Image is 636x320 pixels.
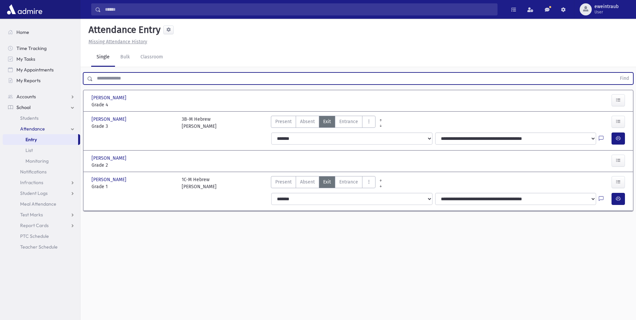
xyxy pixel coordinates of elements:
a: My Appointments [3,64,80,75]
span: List [25,147,33,153]
h5: Attendance Entry [86,24,161,36]
a: Accounts [3,91,80,102]
div: AttTypes [271,176,375,190]
span: Entry [25,137,37,143]
a: Bulk [115,48,135,67]
span: Infractions [20,179,43,185]
a: Missing Attendance History [86,39,147,45]
a: My Reports [3,75,80,86]
span: Monitoring [25,158,49,164]
span: Grade 3 [92,123,175,130]
span: My Reports [16,77,41,84]
u: Missing Attendance History [89,39,147,45]
span: Entrance [339,118,358,125]
a: School [3,102,80,113]
span: Meal Attendance [20,201,56,207]
a: Teacher Schedule [3,242,80,252]
a: Infractions [3,177,80,188]
span: Attendance [20,126,45,132]
span: Home [16,29,29,35]
span: Students [20,115,39,121]
img: AdmirePro [5,3,44,16]
span: Exit [323,118,331,125]
a: Monitoring [3,156,80,166]
span: School [16,104,31,110]
span: eweintraub [594,4,619,9]
a: Single [91,48,115,67]
a: My Tasks [3,54,80,64]
a: List [3,145,80,156]
a: Student Logs [3,188,80,199]
span: User [594,9,619,15]
div: 3B-M Hebrew [PERSON_NAME] [182,116,217,130]
span: My Appointments [16,67,54,73]
span: Accounts [16,94,36,100]
span: PTC Schedule [20,233,49,239]
span: Grade 2 [92,162,175,169]
a: Meal Attendance [3,199,80,209]
a: Report Cards [3,220,80,231]
div: 1C-M Hebrew [PERSON_NAME] [182,176,217,190]
span: My Tasks [16,56,35,62]
span: Grade 4 [92,101,175,108]
span: [PERSON_NAME] [92,155,128,162]
span: Student Logs [20,190,48,196]
span: Teacher Schedule [20,244,58,250]
span: Exit [323,178,331,185]
button: Find [616,73,633,84]
a: Classroom [135,48,168,67]
a: Home [3,27,80,38]
span: Absent [300,178,315,185]
a: Students [3,113,80,123]
span: [PERSON_NAME] [92,116,128,123]
span: Present [275,118,292,125]
a: Test Marks [3,209,80,220]
a: Notifications [3,166,80,177]
a: Attendance [3,123,80,134]
span: [PERSON_NAME] [92,176,128,183]
span: Entrance [339,178,358,185]
div: AttTypes [271,116,375,130]
span: Notifications [20,169,47,175]
a: PTC Schedule [3,231,80,242]
span: Report Cards [20,222,49,228]
input: Search [101,3,497,15]
span: Test Marks [20,212,43,218]
span: Absent [300,118,315,125]
span: Time Tracking [16,45,47,51]
span: [PERSON_NAME] [92,94,128,101]
a: Time Tracking [3,43,80,54]
span: Grade 1 [92,183,175,190]
a: Entry [3,134,78,145]
span: Present [275,178,292,185]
